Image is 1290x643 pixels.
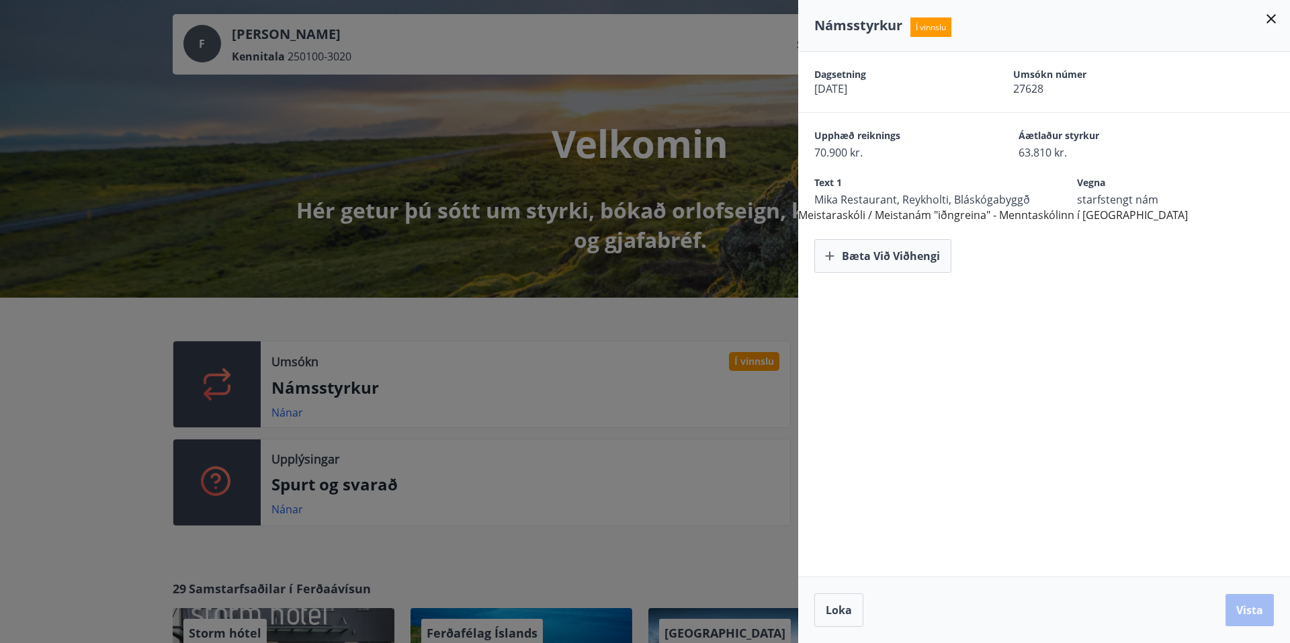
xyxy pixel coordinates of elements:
[1019,145,1176,160] span: 63.810 kr.
[1077,192,1234,207] span: starfstengt nám
[826,603,852,617] span: Loka
[814,239,951,273] button: Bæta við viðhengi
[814,16,902,34] span: Námsstyrkur
[814,593,863,627] button: Loka
[814,145,972,160] span: 70.900 kr.
[814,192,1030,207] span: Mika Restaurant, Reykholti, Bláskógabyggð
[1013,68,1165,81] span: Umsókn númer
[910,17,951,37] span: Í vinnslu
[1013,81,1165,96] span: 27628
[814,176,1030,192] span: Text 1
[814,129,972,145] span: Upphæð reiknings
[814,81,966,96] span: [DATE]
[798,52,1290,273] div: Meistaraskóli / Meistanám "iðngreina" - Menntaskólinn í [GEOGRAPHIC_DATA]
[1019,129,1176,145] span: Áætlaður styrkur
[814,68,966,81] span: Dagsetning
[1077,176,1234,192] span: Vegna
